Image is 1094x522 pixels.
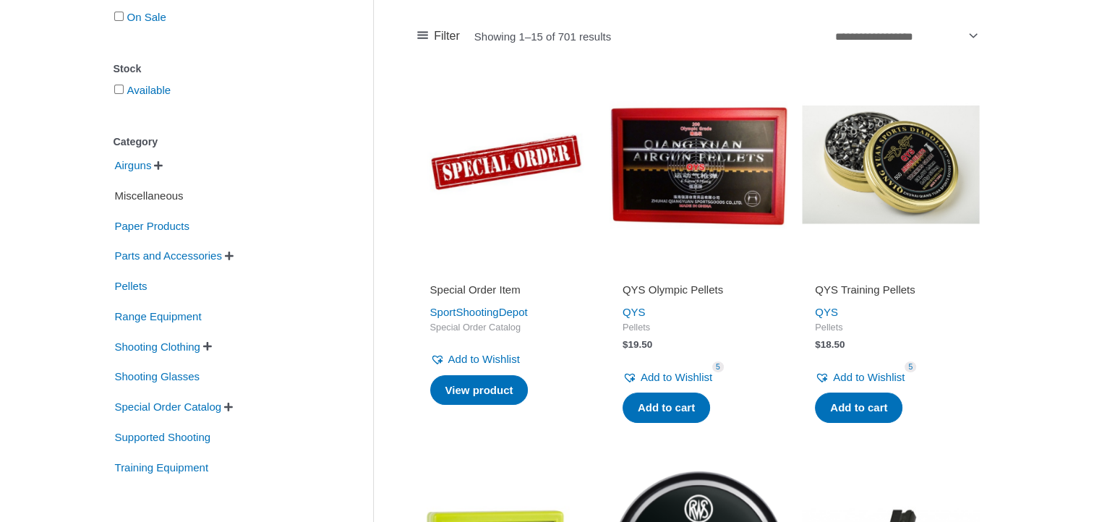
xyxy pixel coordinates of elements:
[623,367,712,388] a: Add to Wishlist
[114,400,223,412] a: Special Order Catalog
[610,75,787,253] img: QYS Olympic Pellets
[815,322,967,334] span: Pellets
[430,283,582,297] h2: Special Order Item
[430,322,582,334] span: Special Order Catalog
[430,283,582,302] a: Special Order Item
[114,395,223,419] span: Special Order Catalog
[203,341,212,351] span: 
[623,339,652,350] bdi: 19.50
[114,460,210,472] a: Training Equipment
[712,361,724,372] span: 5
[127,11,166,23] a: On Sale
[623,306,646,318] a: QYS
[417,75,595,253] img: Special Order Item
[905,361,916,372] span: 5
[114,455,210,480] span: Training Equipment
[114,335,202,359] span: Shooting Clothing
[474,31,611,42] p: Showing 1–15 of 701 results
[430,306,528,318] a: SportShootingDepot
[114,153,153,178] span: Airguns
[114,304,203,329] span: Range Equipment
[802,75,980,253] img: QYS Training Pellets
[830,24,980,48] select: Shop order
[114,85,124,94] input: Available
[815,283,967,297] h2: QYS Training Pellets
[127,84,171,96] a: Available
[623,393,710,423] a: Add to cart: “QYS Olympic Pellets”
[114,12,124,21] input: On Sale
[114,425,213,450] span: Supported Shooting
[114,430,213,442] a: Supported Shooting
[623,283,774,302] a: QYS Olympic Pellets
[154,161,163,171] span: 
[114,184,185,208] span: Miscellaneous
[815,262,967,280] iframe: Customer reviews powered by Trustpilot
[114,339,202,351] a: Shooting Clothing
[815,283,967,302] a: QYS Training Pellets
[623,283,774,297] h2: QYS Olympic Pellets
[833,371,905,383] span: Add to Wishlist
[623,322,774,334] span: Pellets
[430,375,529,406] a: Read more about “Special Order Item”
[114,158,153,171] a: Airguns
[114,218,191,231] a: Paper Products
[623,262,774,280] iframe: Customer reviews powered by Trustpilot
[114,274,149,299] span: Pellets
[224,402,233,412] span: 
[114,189,185,201] a: Miscellaneous
[623,339,628,350] span: $
[114,364,202,389] span: Shooting Glasses
[641,371,712,383] span: Add to Wishlist
[114,244,223,268] span: Parts and Accessories
[225,251,234,261] span: 
[815,339,821,350] span: $
[448,353,520,365] span: Add to Wishlist
[430,262,582,280] iframe: Customer reviews powered by Trustpilot
[815,339,845,350] bdi: 18.50
[434,25,460,47] span: Filter
[815,306,838,318] a: QYS
[114,309,203,322] a: Range Equipment
[114,132,330,153] div: Category
[430,349,520,369] a: Add to Wishlist
[114,369,202,382] a: Shooting Glasses
[815,367,905,388] a: Add to Wishlist
[815,393,902,423] a: Add to cart: “QYS Training Pellets”
[114,249,223,261] a: Parts and Accessories
[114,279,149,291] a: Pellets
[114,214,191,239] span: Paper Products
[417,25,460,47] a: Filter
[114,59,330,80] div: Stock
